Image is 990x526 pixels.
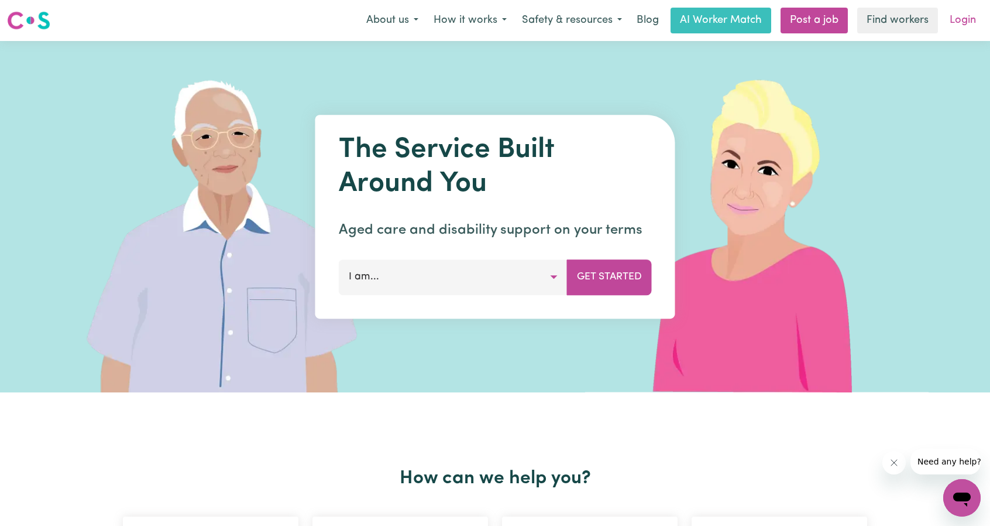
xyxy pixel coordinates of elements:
h2: How can we help you? [116,467,874,490]
button: Safety & resources [514,8,630,33]
a: Blog [630,8,666,33]
a: Post a job [781,8,848,33]
iframe: Button to launch messaging window [943,479,981,517]
a: Login [943,8,983,33]
button: How it works [426,8,514,33]
button: About us [359,8,426,33]
p: Aged care and disability support on your terms [339,220,652,241]
a: Careseekers logo [7,7,50,34]
img: Careseekers logo [7,10,50,31]
button: I am... [339,259,568,295]
button: Get Started [567,259,652,295]
span: Need any help? [7,8,71,18]
iframe: Message from company [910,449,981,474]
a: Find workers [857,8,938,33]
a: AI Worker Match [671,8,771,33]
h1: The Service Built Around You [339,134,652,201]
iframe: Close message [882,451,906,474]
